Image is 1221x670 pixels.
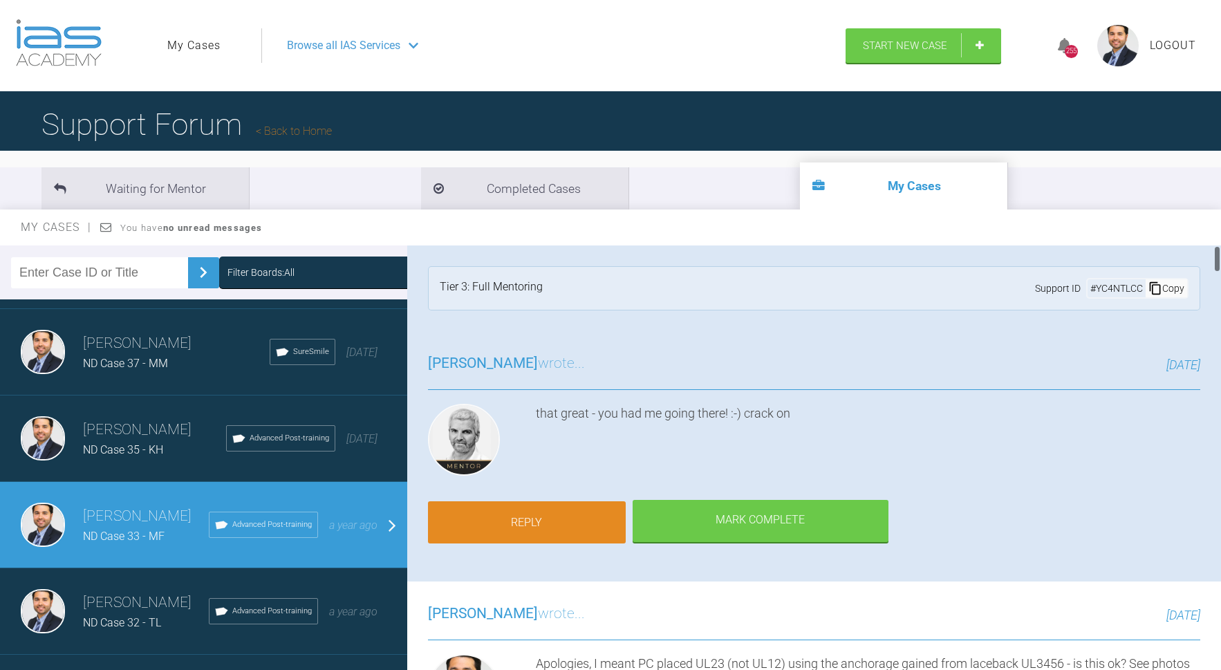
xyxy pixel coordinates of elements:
[536,404,1200,481] div: that great - you had me going there! :-) crack on
[21,330,65,374] img: Neeraj Diddee
[1150,37,1196,55] a: Logout
[21,503,65,547] img: Neeraj Diddee
[1166,608,1200,622] span: [DATE]
[800,162,1007,210] li: My Cases
[256,124,332,138] a: Back to Home
[21,221,92,234] span: My Cases
[633,500,888,543] div: Mark Complete
[83,418,226,442] h3: [PERSON_NAME]
[83,616,161,629] span: ND Case 32 - TL
[192,261,214,283] img: chevronRight.28bd32b0.svg
[83,443,163,456] span: ND Case 35 - KH
[346,346,378,359] span: [DATE]
[1166,357,1200,372] span: [DATE]
[428,404,500,476] img: Ross Hobson
[1097,25,1139,66] img: profile.png
[41,100,332,149] h1: Support Forum
[428,605,538,622] span: [PERSON_NAME]
[83,357,168,370] span: ND Case 37 - MM
[232,605,312,617] span: Advanced Post-training
[329,605,378,618] span: a year ago
[1088,281,1146,296] div: # YC4NTLCC
[16,19,102,66] img: logo-light.3e3ef733.png
[1065,45,1078,58] div: 255
[21,589,65,633] img: Neeraj Diddee
[287,37,400,55] span: Browse all IAS Services
[421,167,628,210] li: Completed Cases
[11,257,188,288] input: Enter Case ID or Title
[1035,281,1081,296] span: Support ID
[21,416,65,460] img: Neeraj Diddee
[41,167,249,210] li: Waiting for Mentor
[167,37,221,55] a: My Cases
[83,591,209,615] h3: [PERSON_NAME]
[83,332,270,355] h3: [PERSON_NAME]
[346,432,378,445] span: [DATE]
[846,28,1001,63] a: Start New Case
[232,519,312,531] span: Advanced Post-training
[428,355,538,371] span: [PERSON_NAME]
[83,530,165,543] span: ND Case 33 - MF
[428,352,585,375] h3: wrote...
[120,223,262,233] span: You have
[293,346,329,358] span: SureSmile
[250,432,329,445] span: Advanced Post-training
[440,278,543,299] div: Tier 3: Full Mentoring
[1146,279,1187,297] div: Copy
[863,39,947,52] span: Start New Case
[428,501,626,544] a: Reply
[163,223,262,233] strong: no unread messages
[83,505,209,528] h3: [PERSON_NAME]
[227,265,295,280] div: Filter Boards: All
[329,519,378,532] span: a year ago
[428,602,585,626] h3: wrote...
